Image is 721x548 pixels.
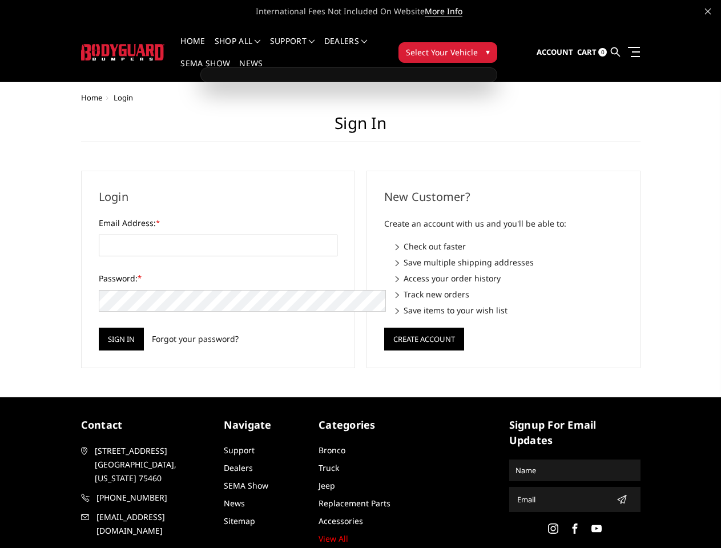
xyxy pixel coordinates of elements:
a: Bronco [319,445,345,456]
a: Home [180,37,205,59]
a: Accessories [319,515,363,526]
a: More Info [425,6,462,17]
label: Password: [99,272,337,284]
a: Support [224,445,255,456]
li: Save multiple shipping addresses [396,256,623,268]
h2: New Customer? [384,188,623,205]
a: Forgot your password? [152,333,239,345]
a: Sitemap [224,515,255,526]
span: Select Your Vehicle [406,46,478,58]
a: Account [537,37,573,68]
a: shop all [215,37,261,59]
h5: Categories [319,417,402,433]
a: Replacement Parts [319,498,390,509]
span: Login [114,92,133,103]
li: Track new orders [396,288,623,300]
a: View All [319,533,348,544]
span: [PHONE_NUMBER] [96,491,212,505]
span: [EMAIL_ADDRESS][DOMAIN_NAME] [96,510,212,538]
iframe: Chat Widget [664,493,721,548]
label: Email Address: [99,217,337,229]
a: Dealers [224,462,253,473]
span: [STREET_ADDRESS] [GEOGRAPHIC_DATA], [US_STATE] 75460 [95,444,210,485]
a: Support [270,37,315,59]
span: Account [537,47,573,57]
h1: Sign in [81,114,641,142]
p: Create an account with us and you'll be able to: [384,217,623,231]
span: Cart [577,47,597,57]
span: 0 [598,48,607,57]
h5: Navigate [224,417,308,433]
button: Select Your Vehicle [398,42,497,63]
a: [PHONE_NUMBER] [81,491,212,505]
li: Save items to your wish list [396,304,623,316]
img: BODYGUARD BUMPERS [81,44,165,61]
a: Home [81,92,102,103]
a: [EMAIL_ADDRESS][DOMAIN_NAME] [81,510,212,538]
a: SEMA Show [180,59,230,82]
h5: contact [81,417,212,433]
input: Email [513,490,612,509]
a: Truck [319,462,339,473]
input: Name [511,461,639,479]
a: News [239,59,263,82]
a: Dealers [324,37,368,59]
li: Check out faster [396,240,623,252]
h2: Login [99,188,337,205]
input: Sign in [99,328,144,350]
button: Create Account [384,328,464,350]
a: SEMA Show [224,480,268,491]
h5: signup for email updates [509,417,641,448]
span: ▾ [486,46,490,58]
a: News [224,498,245,509]
a: Cart 0 [577,37,607,68]
a: Create Account [384,332,464,343]
li: Access your order history [396,272,623,284]
a: Jeep [319,480,335,491]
